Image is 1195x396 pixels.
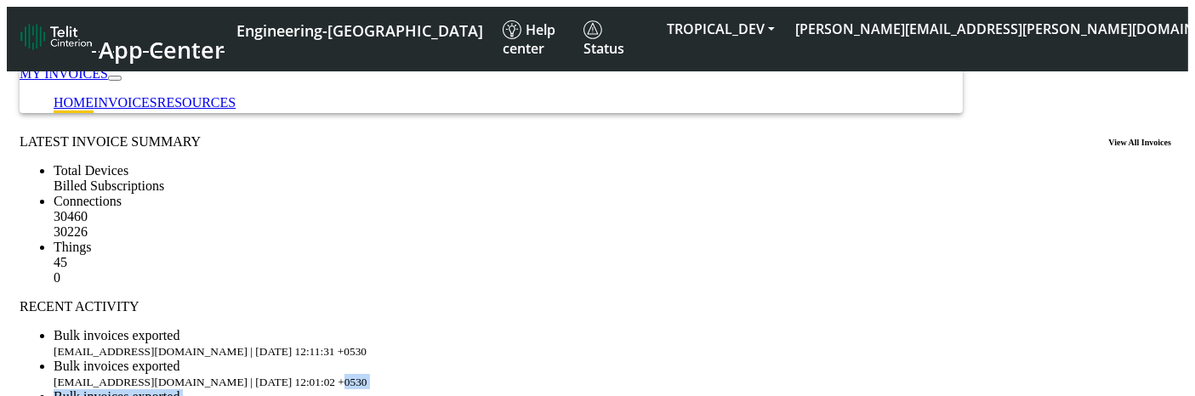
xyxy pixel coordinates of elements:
div: RECENT ACTIVITY [20,299,1175,314]
a: Your current platform instance [236,14,482,45]
div: 30460 [54,209,1175,224]
span: View All Invoices [1108,134,1175,150]
a: Status [577,14,657,65]
div: Billed Subscriptions [54,178,1175,194]
div: 30226 [54,224,1175,240]
small: [EMAIL_ADDRESS][DOMAIN_NAME] | [DATE] 12:11:31 +0530 [54,345,367,358]
a: INVOICES [94,95,157,110]
div: Connections [54,194,1175,209]
div: Total Devices [54,163,1175,178]
li: Bulk invoices exported [54,359,1175,389]
a: MY INVOICES [20,66,108,81]
img: status.svg [583,20,602,39]
a: HOME [54,95,94,110]
a: Help center [496,14,577,65]
span: Help center [503,20,555,58]
img: logo-telit-cinterion-gw-new.png [20,23,92,50]
img: knowledge.svg [503,20,521,39]
li: Bulk invoices exported [54,328,1175,359]
a: RESOURCES [157,95,236,110]
div: 45 [54,255,1175,270]
span: LATEST INVOICE SUMMARY [20,134,201,150]
span: Engineering-[GEOGRAPHIC_DATA] [236,20,483,41]
div: Things [54,240,1175,255]
a: App Center [20,19,222,59]
div: 0 [54,270,1175,286]
button: Toggle navigation [108,76,122,81]
button: TROPICAL_DEV [657,14,785,44]
span: Status [583,20,624,58]
small: [EMAIL_ADDRESS][DOMAIN_NAME] | [DATE] 12:01:02 +0530 [54,376,367,388]
span: App Center [99,34,225,65]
